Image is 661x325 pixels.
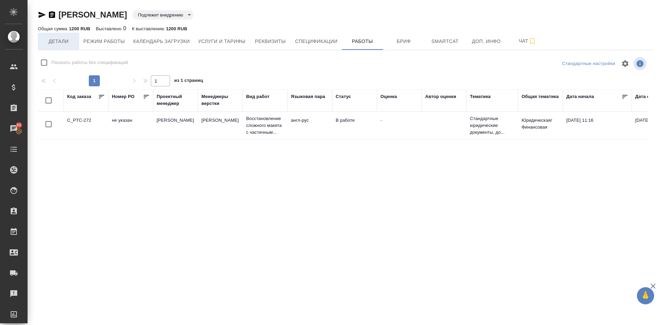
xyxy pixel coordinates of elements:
[635,93,660,100] div: Дата сдачи
[518,113,563,138] td: Юридическая/Финансовая
[346,37,379,46] span: Работы
[511,37,544,45] span: Чат
[291,93,325,100] div: Языковая пара
[295,37,337,46] span: Спецификации
[69,26,90,31] p: 1200 RUB
[198,37,245,46] span: Услуги и тарифы
[112,93,134,100] div: Номер PO
[136,12,185,18] button: Подлежит внедрению
[157,93,195,107] div: Проектный менеджер
[380,93,397,100] div: Оценка
[133,37,190,46] span: Календарь загрузки
[174,76,203,86] span: из 1 страниц
[617,55,633,72] span: Настроить таблицу
[83,37,125,46] span: Режим работы
[51,59,128,66] span: Показать работы без спецификаций
[380,118,382,123] a: -
[387,37,420,46] span: Бриф
[96,26,123,31] p: Выставлено
[528,37,536,45] svg: Подписаться
[108,113,153,138] td: не указан
[640,289,651,303] span: 🙏
[332,113,377,138] td: В работе
[522,93,559,100] div: Общая тематика
[246,93,270,100] div: Вид работ
[96,24,126,33] div: 0
[153,113,198,138] td: [PERSON_NAME]
[566,93,594,100] div: Дата начала
[254,37,287,46] span: Реквизиты
[470,37,503,46] span: Доп. инфо
[198,113,243,138] td: [PERSON_NAME]
[67,93,91,100] div: Код заказа
[201,93,239,107] div: Менеджеры верстки
[637,287,654,304] button: 🙏
[336,93,351,100] div: Статус
[2,120,26,137] a: 86
[287,113,332,138] td: англ-рус
[42,37,75,46] span: Детали
[59,10,127,19] a: [PERSON_NAME]
[41,117,56,131] span: Toggle Row Selected
[429,37,462,46] span: Smartcat
[425,93,456,100] div: Автор оценки
[470,115,515,136] p: Стандартные юридические документы, до...
[560,58,617,69] div: split button
[64,113,108,138] td: C_PTC-272
[12,122,25,129] span: 86
[133,10,193,20] div: Подлежит внедрению
[563,113,632,138] td: [DATE] 11:16
[166,26,187,31] p: 1200 RUB
[132,26,166,31] p: К выставлению
[38,11,46,19] button: Скопировать ссылку для ЯМессенджера
[48,11,56,19] button: Скопировать ссылку
[470,93,491,100] div: Тематика
[633,57,648,70] span: Посмотреть информацию
[38,26,69,31] p: Общая сумма
[246,115,284,136] p: Восстановление сложного макета с частичным...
